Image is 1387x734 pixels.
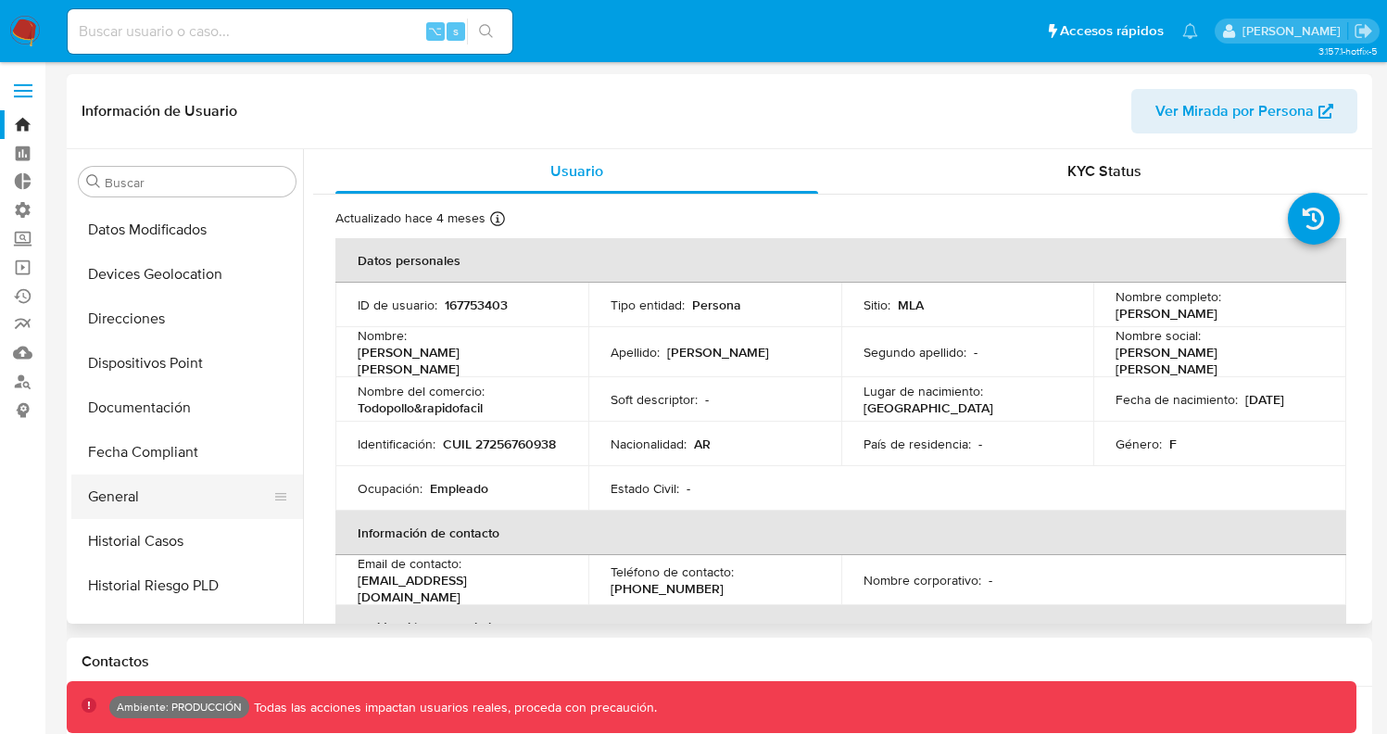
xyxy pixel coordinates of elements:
p: Teléfono de contacto : [611,563,734,580]
p: Ambiente: PRODUCCIÓN [117,703,242,711]
span: s [453,22,459,40]
p: Soft descriptor : [611,391,698,408]
p: Nombre : [358,327,407,344]
span: KYC Status [1067,160,1141,182]
p: Persona [692,297,741,313]
p: Nombre completo : [1116,288,1221,305]
button: Historial de conversaciones [71,608,303,652]
th: Información de contacto [335,511,1346,555]
p: kevin.palacios@mercadolibre.com [1242,22,1347,40]
p: Lugar de nacimiento : [864,383,983,399]
p: AR [694,436,711,452]
th: Verificación y cumplimiento [335,605,1346,650]
p: Segundo apellido : [864,344,966,361]
p: País de residencia : [864,436,971,452]
button: Direcciones [71,297,303,341]
p: ID de usuario : [358,297,437,313]
p: Tipo entidad : [611,297,685,313]
p: Género : [1116,436,1162,452]
p: [PERSON_NAME] [PERSON_NAME] [358,344,559,377]
button: Historial Casos [71,519,303,563]
p: F [1169,436,1177,452]
p: [PERSON_NAME] [PERSON_NAME] [1116,344,1317,377]
th: Datos personales [335,238,1346,283]
span: ⌥ [428,22,442,40]
p: - [989,572,992,588]
p: - [687,480,690,497]
p: - [978,436,982,452]
p: Nombre del comercio : [358,383,485,399]
p: Todopollo&rapidofacil [358,399,483,416]
p: Nacionalidad : [611,436,687,452]
p: [EMAIL_ADDRESS][DOMAIN_NAME] [358,572,559,605]
p: Actualizado hace 4 meses [335,209,485,227]
p: MLA [898,297,924,313]
a: Salir [1354,21,1373,41]
h1: Contactos [82,652,1357,671]
a: Notificaciones [1182,23,1198,39]
button: Datos Modificados [71,208,303,252]
p: Empleado [430,480,488,497]
p: [DATE] [1245,391,1284,408]
p: Email de contacto : [358,555,461,572]
p: Todas las acciones impactan usuarios reales, proceda con precaución. [249,699,657,716]
p: Ocupación : [358,480,422,497]
p: [GEOGRAPHIC_DATA] [864,399,993,416]
button: Documentación [71,386,303,430]
p: Apellido : [611,344,660,361]
button: Devices Geolocation [71,252,303,297]
button: Buscar [86,174,101,189]
input: Buscar [105,174,288,191]
button: Fecha Compliant [71,430,303,475]
p: Identificación : [358,436,435,452]
p: Sitio : [864,297,890,313]
span: Ver Mirada por Persona [1155,89,1314,133]
button: Historial Riesgo PLD [71,563,303,608]
p: [PHONE_NUMBER] [611,580,724,597]
p: - [974,344,977,361]
span: Accesos rápidos [1060,21,1164,41]
p: Estado Civil : [611,480,679,497]
p: [PERSON_NAME] [1116,305,1217,322]
p: 167753403 [445,297,508,313]
button: Ver Mirada por Persona [1131,89,1357,133]
p: [PERSON_NAME] [667,344,769,361]
p: Fecha de nacimiento : [1116,391,1238,408]
button: search-icon [467,19,505,44]
input: Buscar usuario o caso... [68,19,512,44]
p: Nombre corporativo : [864,572,981,588]
p: CUIL 27256760938 [443,436,556,452]
span: Usuario [550,160,603,182]
p: - [705,391,709,408]
button: General [71,475,288,519]
p: Nombre social : [1116,327,1201,344]
h1: Información de Usuario [82,102,237,120]
button: Dispositivos Point [71,341,303,386]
